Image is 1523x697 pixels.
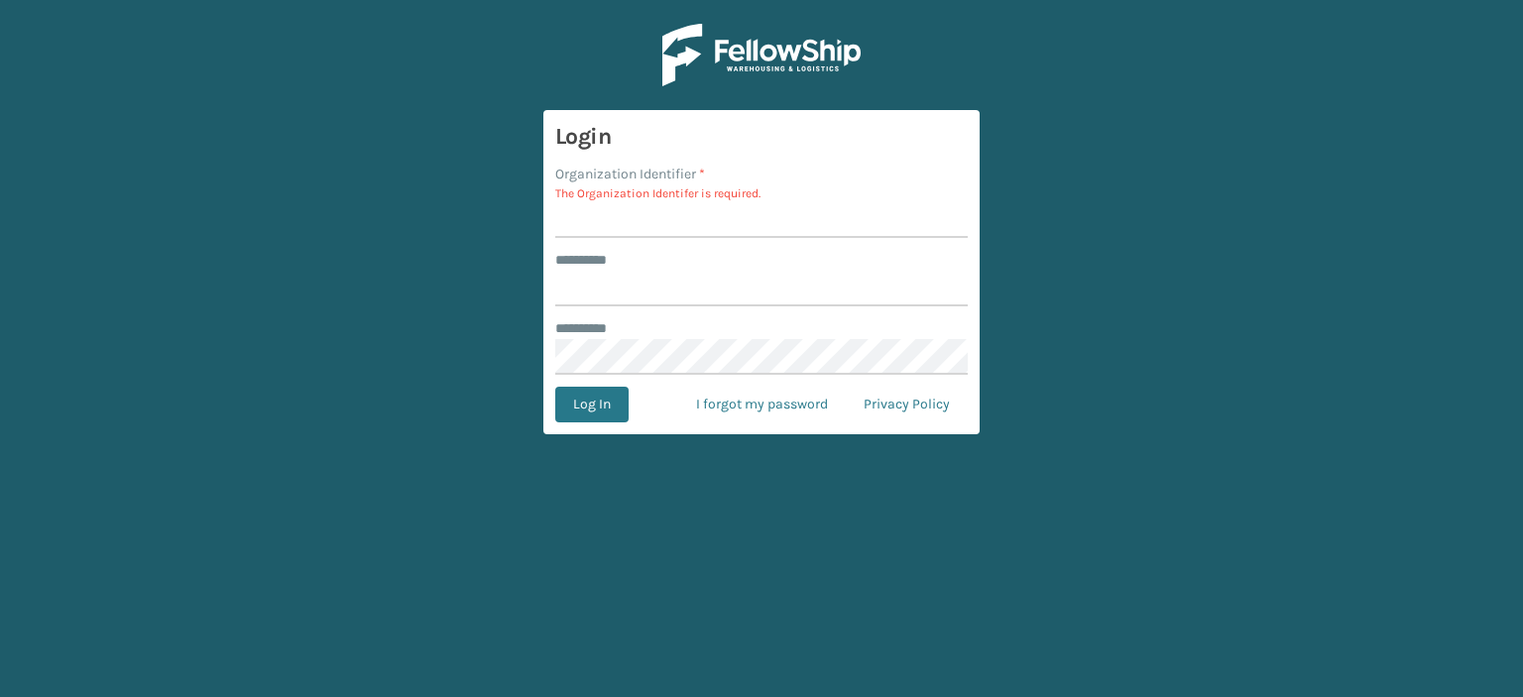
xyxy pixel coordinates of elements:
[678,387,846,422] a: I forgot my password
[555,164,705,184] label: Organization Identifier
[555,184,968,202] p: The Organization Identifer is required.
[662,24,861,86] img: Logo
[555,387,629,422] button: Log In
[555,122,968,152] h3: Login
[846,387,968,422] a: Privacy Policy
